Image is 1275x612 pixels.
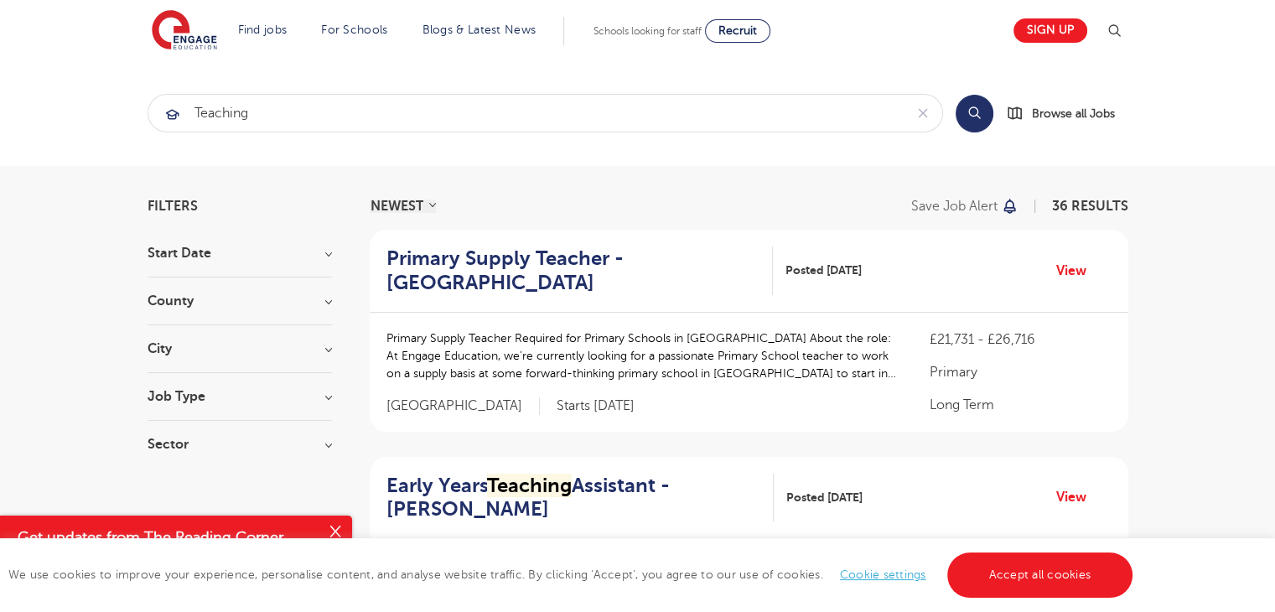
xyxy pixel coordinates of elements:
button: Clear [904,95,942,132]
span: 36 RESULTS [1052,199,1128,214]
a: View [1056,260,1099,282]
button: Search [956,95,993,132]
input: Submit [148,95,904,132]
a: Cookie settings [840,568,926,581]
div: Submit [148,94,943,132]
a: View [1056,486,1099,508]
h2: Primary Supply Teacher - [GEOGRAPHIC_DATA] [386,246,759,295]
a: Blogs & Latest News [422,23,536,36]
p: Primary Supply Teacher Required for Primary Schools in [GEOGRAPHIC_DATA] About the role: At Engag... [386,329,897,382]
span: Recruit [718,24,757,37]
img: Engage Education [152,10,217,52]
h3: Start Date [148,246,332,260]
span: We use cookies to improve your experience, personalise content, and analyse website traffic. By c... [8,568,1137,581]
h3: County [148,294,332,308]
h3: Job Type [148,390,332,403]
span: [GEOGRAPHIC_DATA] [386,397,540,415]
p: £21,731 - £26,716 [930,329,1111,350]
h3: Sector [148,438,332,451]
p: Save job alert [911,200,998,213]
a: Find jobs [238,23,288,36]
h2: Early Years Assistant - [PERSON_NAME] [386,474,760,522]
a: Recruit [705,19,770,43]
p: Primary [930,362,1111,382]
a: Primary Supply Teacher - [GEOGRAPHIC_DATA] [386,246,773,295]
span: Posted [DATE] [785,262,862,279]
span: Posted [DATE] [786,489,863,506]
a: Sign up [1013,18,1087,43]
p: Starts [DATE] [557,397,635,415]
p: Long Term [930,395,1111,415]
mark: Teaching [487,474,572,497]
a: Browse all Jobs [1007,104,1128,123]
h3: City [148,342,332,355]
span: Browse all Jobs [1032,104,1115,123]
span: Schools looking for staff [593,25,702,37]
span: Filters [148,200,198,213]
h4: Get updates from The Reading Corner [18,527,317,548]
a: Accept all cookies [947,552,1133,598]
a: For Schools [321,23,387,36]
button: Close [319,516,352,549]
a: Early YearsTeachingAssistant - [PERSON_NAME] [386,474,774,522]
button: Save job alert [911,200,1019,213]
